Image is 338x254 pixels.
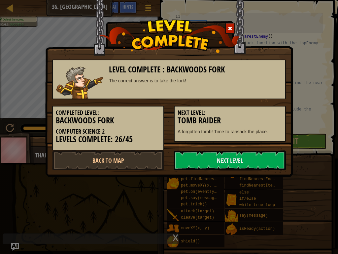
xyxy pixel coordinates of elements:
[56,116,160,125] h3: Backwoods Fork
[109,77,282,84] div: The correct answer is to take the fork!
[174,150,286,170] a: Next Level
[52,150,164,170] a: Back to Map
[178,116,282,125] h3: Tomb Raider
[56,109,160,116] h5: Completed Level:
[56,135,160,144] h3: Levels Complete: 26/45
[178,128,282,135] p: A forgotten tomb! Time to ransack the place.
[56,66,104,99] img: knight.png
[109,65,282,74] h3: Level Complete : Backwoods Fork
[178,109,282,116] h5: Next Level:
[98,20,240,53] img: level_complete.png
[56,128,160,135] h5: Computer Science 2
